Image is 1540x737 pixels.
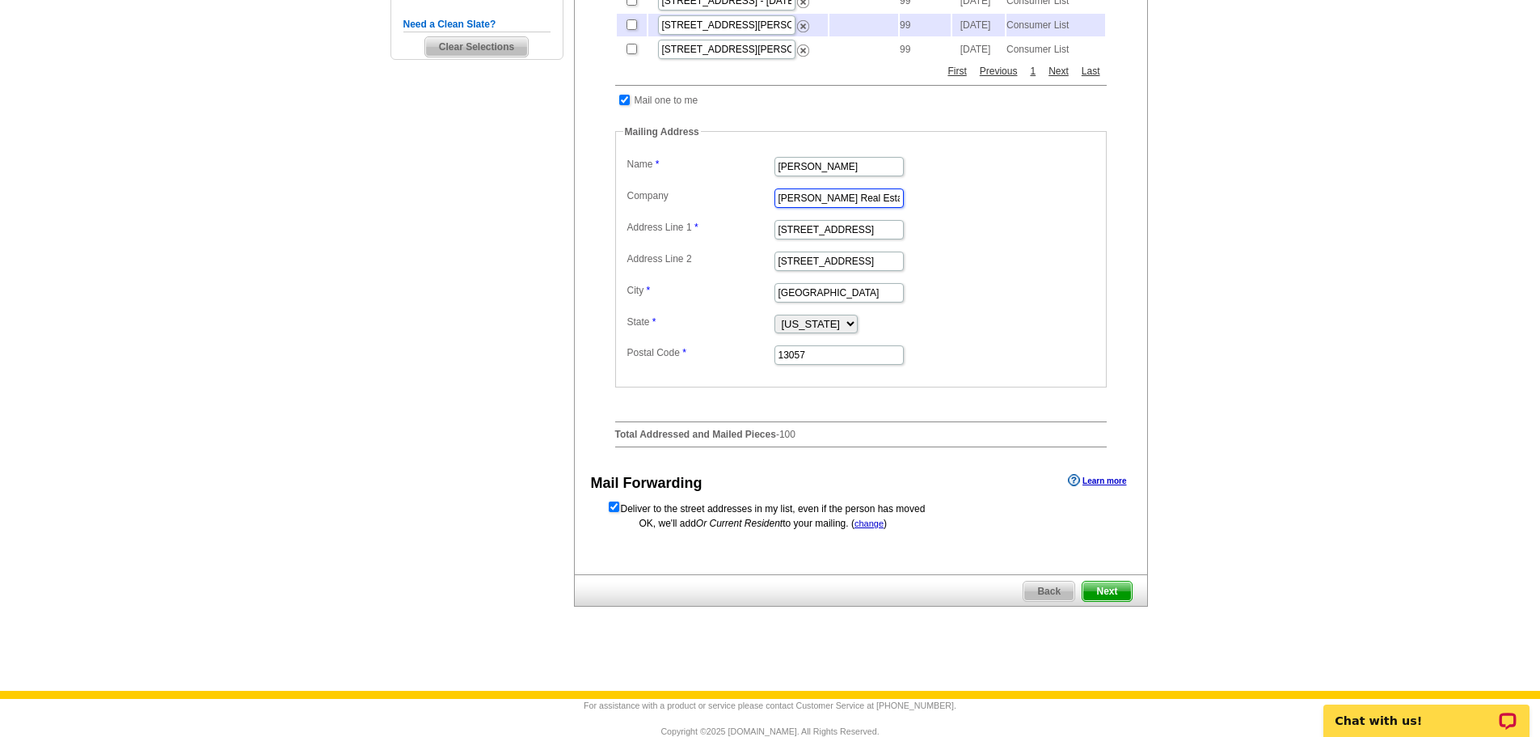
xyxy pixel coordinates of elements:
[607,516,1115,531] div: OK, we'll add to your mailing. ( )
[696,518,783,529] span: Or Current Resident
[1006,38,1105,61] td: Consumer List
[591,472,702,494] div: Mail Forwarding
[615,429,776,440] strong: Total Addressed and Mailed Pieces
[943,64,970,78] a: First
[900,38,951,61] td: 99
[425,37,528,57] span: Clear Selections
[1068,474,1126,487] a: Learn more
[952,38,1005,61] td: [DATE]
[1023,581,1075,602] a: Back
[627,252,773,266] label: Address Line 2
[1023,582,1074,601] span: Back
[1044,64,1073,78] a: Next
[627,220,773,235] label: Address Line 1
[623,125,701,139] legend: Mailing Address
[1006,14,1105,36] td: Consumer List
[607,500,1115,516] form: Deliver to the street addresses in my list, even if the person has moved
[627,283,773,298] label: City
[797,41,809,53] a: Remove this list
[952,14,1005,36] td: [DATE]
[779,429,795,440] span: 100
[797,17,809,28] a: Remove this list
[797,20,809,32] img: delete.png
[403,17,551,32] h5: Need a Clean Slate?
[627,315,773,329] label: State
[1313,686,1540,737] iframe: LiveChat chat widget
[1078,64,1104,78] a: Last
[900,14,951,36] td: 99
[797,44,809,57] img: delete.png
[854,519,884,528] a: change
[634,92,699,108] td: Mail one to me
[1026,64,1040,78] a: 1
[976,64,1022,78] a: Previous
[1082,582,1131,601] span: Next
[627,157,773,172] label: Name
[627,188,773,203] label: Company
[627,345,773,360] label: Postal Code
